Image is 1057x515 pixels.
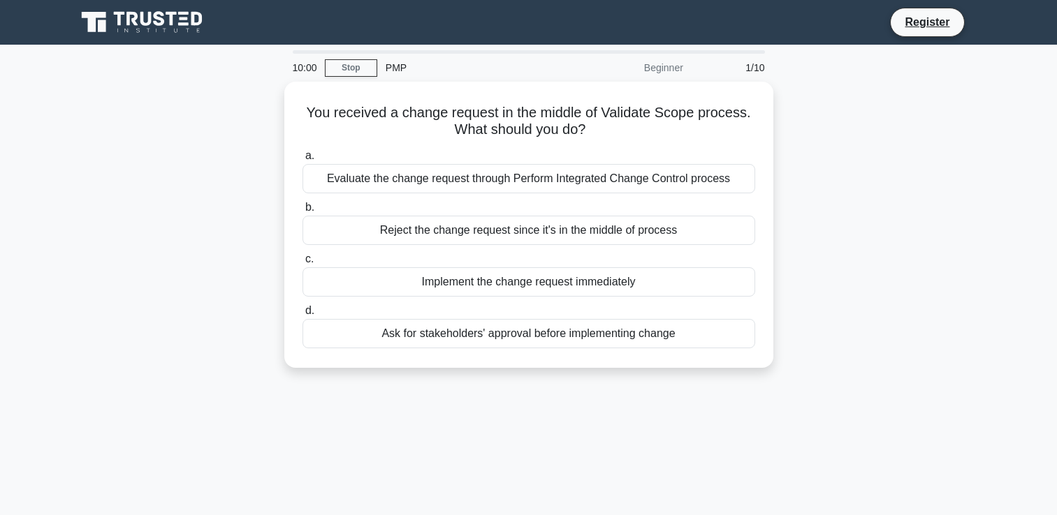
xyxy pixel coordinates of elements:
[377,54,569,82] div: PMP
[302,164,755,193] div: Evaluate the change request through Perform Integrated Change Control process
[301,104,757,139] h5: You received a change request in the middle of Validate Scope process. What should you do?
[305,149,314,161] span: a.
[692,54,773,82] div: 1/10
[284,54,325,82] div: 10:00
[305,304,314,316] span: d.
[569,54,692,82] div: Beginner
[305,201,314,213] span: b.
[896,13,958,31] a: Register
[302,319,755,348] div: Ask for stakeholders' approval before implementing change
[305,253,314,264] span: c.
[302,216,755,245] div: Reject the change request since it's in the middle of process
[302,267,755,297] div: Implement the change request immediately
[325,59,377,77] a: Stop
